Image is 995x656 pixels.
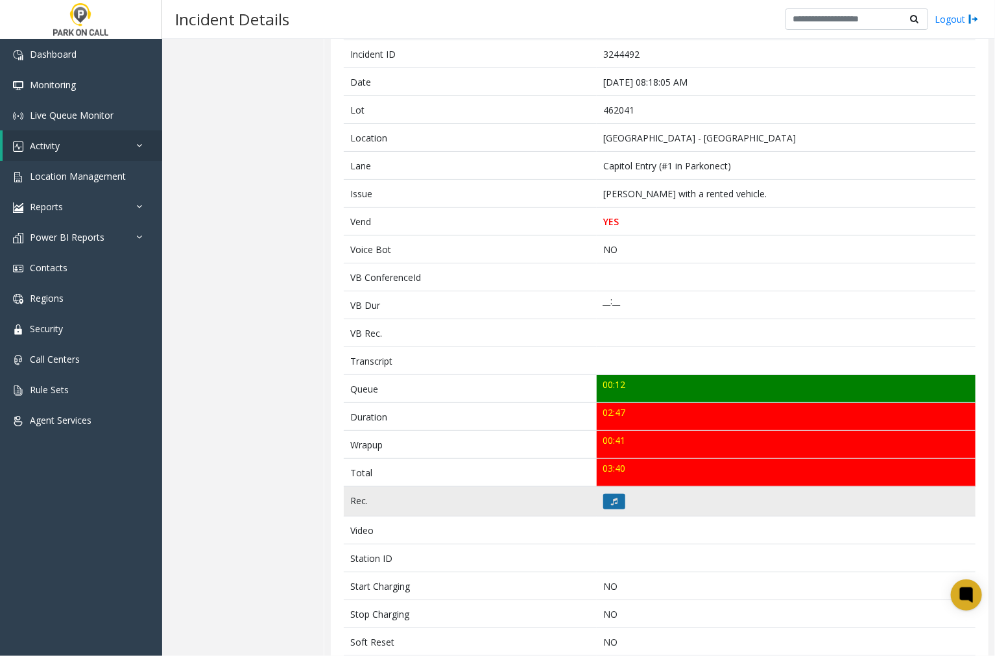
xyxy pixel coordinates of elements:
[597,291,976,319] td: __:__
[30,322,63,335] span: Security
[30,200,63,213] span: Reports
[13,141,23,152] img: 'icon'
[344,487,597,516] td: Rec.
[968,12,979,26] img: logout
[935,12,979,26] a: Logout
[344,40,597,68] td: Incident ID
[597,40,976,68] td: 3244492
[344,375,597,403] td: Queue
[13,50,23,60] img: 'icon'
[344,600,597,628] td: Stop Charging
[597,403,976,431] td: 02:47
[344,516,597,544] td: Video
[344,68,597,96] td: Date
[603,635,968,649] p: NO
[344,544,597,572] td: Station ID
[30,140,60,152] span: Activity
[597,124,976,152] td: [GEOGRAPHIC_DATA] - [GEOGRAPHIC_DATA]
[169,3,296,35] h3: Incident Details
[597,375,976,403] td: 00:12
[597,431,976,459] td: 00:41
[344,347,597,375] td: Transcript
[30,353,80,365] span: Call Centers
[30,261,67,274] span: Contacts
[344,236,597,263] td: Voice Bot
[597,68,976,96] td: [DATE] 08:18:05 AM
[597,96,976,124] td: 462041
[13,111,23,121] img: 'icon'
[597,180,976,208] td: [PERSON_NAME] with a rented vehicle.
[344,319,597,347] td: VB Rec.
[344,263,597,291] td: VB ConferenceId
[603,243,968,256] p: NO
[30,48,77,60] span: Dashboard
[603,215,968,228] p: YES
[13,233,23,243] img: 'icon'
[13,263,23,274] img: 'icon'
[13,416,23,426] img: 'icon'
[30,231,104,243] span: Power BI Reports
[344,152,597,180] td: Lane
[344,628,597,656] td: Soft Reset
[30,79,76,91] span: Monitoring
[344,124,597,152] td: Location
[30,383,69,396] span: Rule Sets
[3,130,162,161] a: Activity
[603,607,968,621] p: NO
[30,414,91,426] span: Agent Services
[344,431,597,459] td: Wrapup
[344,96,597,124] td: Lot
[344,291,597,319] td: VB Dur
[344,208,597,236] td: Vend
[344,403,597,431] td: Duration
[344,180,597,208] td: Issue
[30,292,64,304] span: Regions
[13,80,23,91] img: 'icon'
[13,202,23,213] img: 'icon'
[13,324,23,335] img: 'icon'
[603,579,968,593] p: NO
[30,170,126,182] span: Location Management
[344,459,597,487] td: Total
[344,572,597,600] td: Start Charging
[13,355,23,365] img: 'icon'
[597,459,976,487] td: 03:40
[13,385,23,396] img: 'icon'
[597,152,976,180] td: Capitol Entry (#1 in Parkonect)
[13,294,23,304] img: 'icon'
[13,172,23,182] img: 'icon'
[30,109,114,121] span: Live Queue Monitor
